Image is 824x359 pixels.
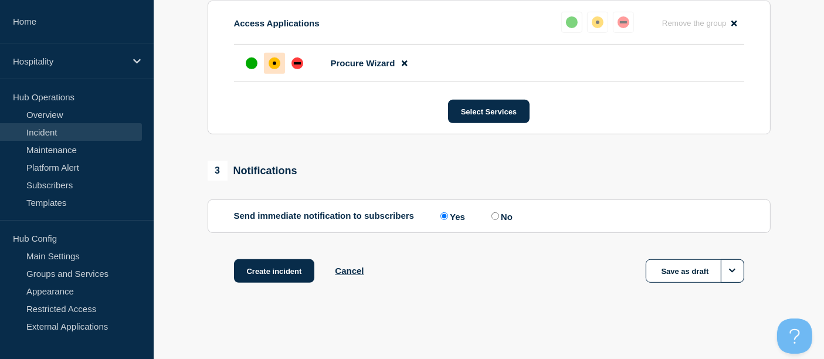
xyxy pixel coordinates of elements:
[662,19,727,28] span: Remove the group
[13,56,126,66] p: Hospitality
[646,259,744,283] button: Save as draft
[234,18,320,28] p: Access Applications
[448,100,530,123] button: Select Services
[655,12,744,35] button: Remove the group
[291,57,303,69] div: down
[208,161,228,181] span: 3
[592,16,603,28] div: affected
[566,16,578,28] div: up
[440,212,448,220] input: Yes
[438,211,465,222] label: Yes
[561,12,582,33] button: up
[491,212,499,220] input: No
[489,211,513,222] label: No
[234,259,315,283] button: Create incident
[335,266,364,276] button: Cancel
[613,12,634,33] button: down
[721,259,744,283] button: Options
[208,161,297,181] div: Notifications
[234,211,744,222] div: Send immediate notification to subscribers
[246,57,257,69] div: up
[618,16,629,28] div: down
[587,12,608,33] button: affected
[777,319,812,354] iframe: Help Scout Beacon - Open
[331,58,395,68] span: Procure Wizard
[234,211,415,222] p: Send immediate notification to subscribers
[269,57,280,69] div: affected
